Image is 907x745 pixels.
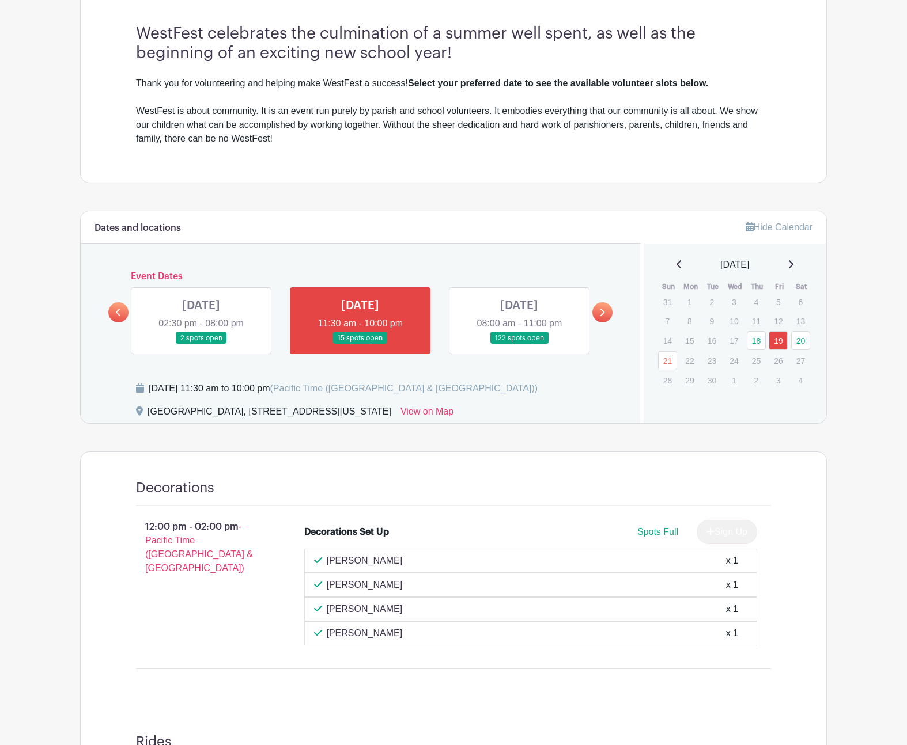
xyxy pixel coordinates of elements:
a: View on Map [400,405,453,423]
div: Decorations Set Up [304,525,389,539]
div: x 1 [726,578,738,592]
p: 31 [658,293,677,311]
p: 28 [658,371,677,389]
p: [PERSON_NAME] [327,578,403,592]
p: 14 [658,332,677,349]
a: Hide Calendar [746,222,812,232]
p: 15 [680,332,699,349]
p: 30 [702,371,721,389]
p: 2 [702,293,721,311]
p: 3 [769,371,788,389]
p: 10 [724,312,743,330]
p: 4 [747,293,766,311]
th: Sun [657,281,680,292]
p: 2 [747,371,766,389]
p: [PERSON_NAME] [327,626,403,640]
p: 8 [680,312,699,330]
div: x 1 [726,626,738,640]
p: [PERSON_NAME] [327,554,403,568]
p: 1 [724,371,743,389]
p: 24 [724,352,743,370]
p: 23 [702,352,721,370]
p: 13 [791,312,810,330]
div: [DATE] 11:30 am to 10:00 pm [149,382,538,396]
a: 18 [747,331,766,350]
th: Wed [724,281,746,292]
th: Sat [791,281,813,292]
p: 9 [702,312,721,330]
p: 26 [769,352,788,370]
div: WestFest is about community. It is an event run purely by parish and school volunteers. It embodi... [136,104,771,146]
span: Spots Full [637,527,678,537]
p: 12 [769,312,788,330]
p: 4 [791,371,810,389]
div: x 1 [726,554,738,568]
strong: Select your preferred date to see the available volunteer slots below. [408,78,708,88]
th: Mon [679,281,702,292]
p: 7 [658,312,677,330]
a: 20 [791,331,810,350]
th: Thu [746,281,769,292]
div: Thank you for volunteering and helping make WestFest a success! [136,77,771,90]
p: 16 [702,332,721,349]
p: 17 [724,332,743,349]
a: 19 [769,331,788,350]
p: 22 [680,352,699,370]
span: (Pacific Time ([GEOGRAPHIC_DATA] & [GEOGRAPHIC_DATA])) [270,383,538,393]
h4: Decorations [136,480,214,496]
th: Fri [768,281,791,292]
p: 12:00 pm - 02:00 pm [118,515,286,580]
p: 27 [791,352,810,370]
th: Tue [702,281,724,292]
p: 1 [680,293,699,311]
div: [GEOGRAPHIC_DATA], [STREET_ADDRESS][US_STATE] [148,405,391,423]
p: 3 [724,293,743,311]
p: [PERSON_NAME] [327,602,403,616]
p: 6 [791,293,810,311]
h6: Dates and locations [95,223,181,234]
p: 5 [769,293,788,311]
h6: Event Dates [129,271,592,282]
p: 29 [680,371,699,389]
p: 25 [747,352,766,370]
span: [DATE] [720,258,749,272]
p: 11 [747,312,766,330]
h3: WestFest celebrates the culmination of a summer well spent, as well as the beginning of an exciti... [136,24,771,63]
a: 21 [658,351,677,370]
div: x 1 [726,602,738,616]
